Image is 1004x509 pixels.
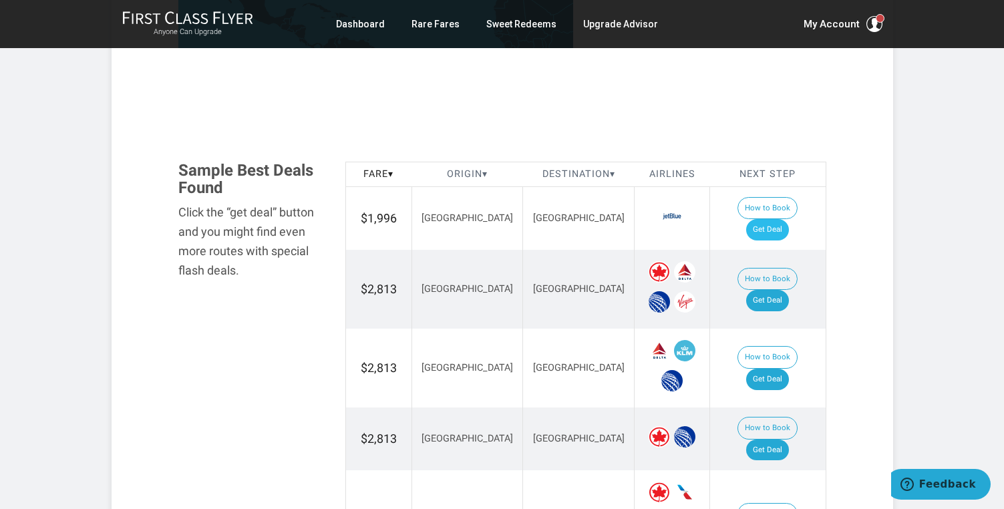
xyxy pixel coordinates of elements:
[674,340,695,361] span: KLM
[533,362,625,373] span: [GEOGRAPHIC_DATA]
[482,168,488,180] span: ▾
[746,440,789,461] a: Get Deal
[746,369,789,390] a: Get Deal
[122,11,253,37] a: First Class FlyerAnyone Can Upgrade
[746,219,789,240] a: Get Deal
[649,261,670,283] span: Air Canada
[674,291,695,313] span: Virgin Atlantic
[746,290,789,311] a: Get Deal
[533,212,625,224] span: [GEOGRAPHIC_DATA]
[486,12,556,36] a: Sweet Redeems
[635,162,710,187] th: Airlines
[122,11,253,25] img: First Class Flyer
[361,282,397,296] span: $2,813
[122,27,253,37] small: Anyone Can Upgrade
[737,197,798,220] button: How to Book
[674,482,695,503] span: American Airlines
[804,16,860,32] span: My Account
[361,211,397,225] span: $1,996
[361,432,397,446] span: $2,813
[661,206,683,227] span: JetBlue
[649,482,670,503] span: Air Canada
[422,212,513,224] span: [GEOGRAPHIC_DATA]
[804,16,882,32] button: My Account
[610,168,615,180] span: ▾
[737,346,798,369] button: How to Book
[345,162,411,187] th: Fare
[674,426,695,448] span: United
[649,291,670,313] span: United
[891,469,991,502] iframe: Opens a widget where you can find more information
[336,12,385,36] a: Dashboard
[737,268,798,291] button: How to Book
[533,283,625,295] span: [GEOGRAPHIC_DATA]
[710,162,826,187] th: Next Step
[649,340,670,361] span: Delta Airlines
[661,370,683,391] span: United
[533,433,625,444] span: [GEOGRAPHIC_DATA]
[361,361,397,375] span: $2,813
[422,433,513,444] span: [GEOGRAPHIC_DATA]
[583,12,658,36] a: Upgrade Advisor
[737,417,798,440] button: How to Book
[649,426,670,448] span: Air Canada
[411,162,523,187] th: Origin
[178,162,325,197] h3: Sample Best Deals Found
[388,168,393,180] span: ▾
[411,12,460,36] a: Rare Fares
[674,261,695,283] span: Delta Airlines
[422,283,513,295] span: [GEOGRAPHIC_DATA]
[422,362,513,373] span: [GEOGRAPHIC_DATA]
[523,162,635,187] th: Destination
[178,203,325,280] div: Click the “get deal” button and you might find even more routes with special flash deals.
